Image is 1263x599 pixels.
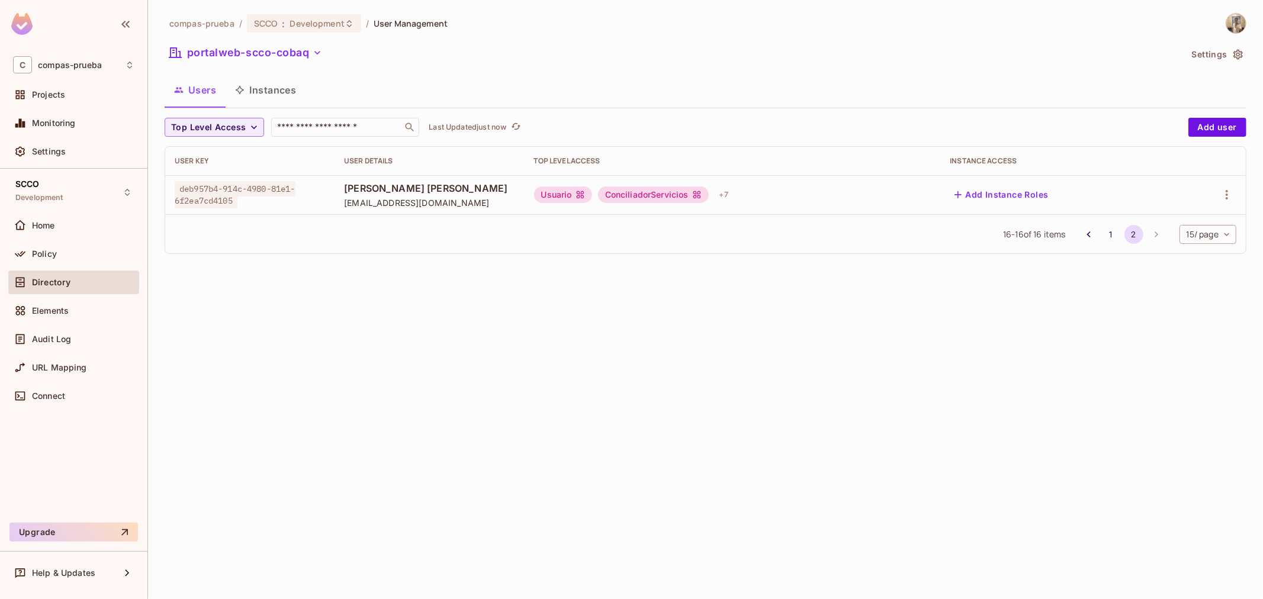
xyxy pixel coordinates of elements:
[374,18,448,29] span: User Management
[1187,45,1246,64] button: Settings
[226,75,306,105] button: Instances
[950,185,1053,204] button: Add Instance Roles
[534,156,931,166] div: Top Level Access
[1188,118,1246,137] button: Add user
[598,186,709,203] div: ConciliadorServicios
[254,18,278,29] span: SCCO
[32,118,76,128] span: Monitoring
[344,182,515,195] span: [PERSON_NAME] [PERSON_NAME]
[506,120,523,134] span: Click to refresh data
[1124,225,1143,244] button: page 2
[344,197,515,208] span: [EMAIL_ADDRESS][DOMAIN_NAME]
[32,363,87,372] span: URL Mapping
[32,278,70,287] span: Directory
[1180,225,1236,244] div: 15 / page
[165,43,327,62] button: portalweb-scco-cobaq
[165,75,226,105] button: Users
[11,13,33,35] img: SReyMgAAAABJRU5ErkJggg==
[511,121,521,133] span: refresh
[509,120,523,134] button: refresh
[13,56,32,73] span: C
[32,221,55,230] span: Home
[32,391,65,401] span: Connect
[169,18,234,29] span: the active workspace
[15,193,63,202] span: Development
[32,568,95,578] span: Help & Updates
[9,523,138,542] button: Upgrade
[1226,14,1246,33] img: David Villegas
[1102,225,1121,244] button: Go to page 1
[715,185,733,204] div: + 7
[171,120,246,135] span: Top Level Access
[366,18,369,29] li: /
[32,147,66,156] span: Settings
[32,90,65,99] span: Projects
[239,18,242,29] li: /
[429,123,506,132] p: Last Updated just now
[38,60,102,70] span: Workspace: compas-prueba
[1078,225,1168,244] nav: pagination navigation
[165,118,264,137] button: Top Level Access
[32,334,71,344] span: Audit Log
[175,181,295,208] span: deb957b4-914c-4980-81e1-6f2ea7cd4105
[32,306,69,315] span: Elements
[15,179,40,189] span: SCCO
[1003,228,1065,241] span: 16 - 16 of 16 items
[32,249,57,259] span: Policy
[175,156,325,166] div: User Key
[534,186,592,203] div: Usuario
[1079,225,1098,244] button: Go to previous page
[290,18,345,29] span: Development
[344,156,515,166] div: User Details
[950,156,1164,166] div: Instance Access
[281,19,285,28] span: :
